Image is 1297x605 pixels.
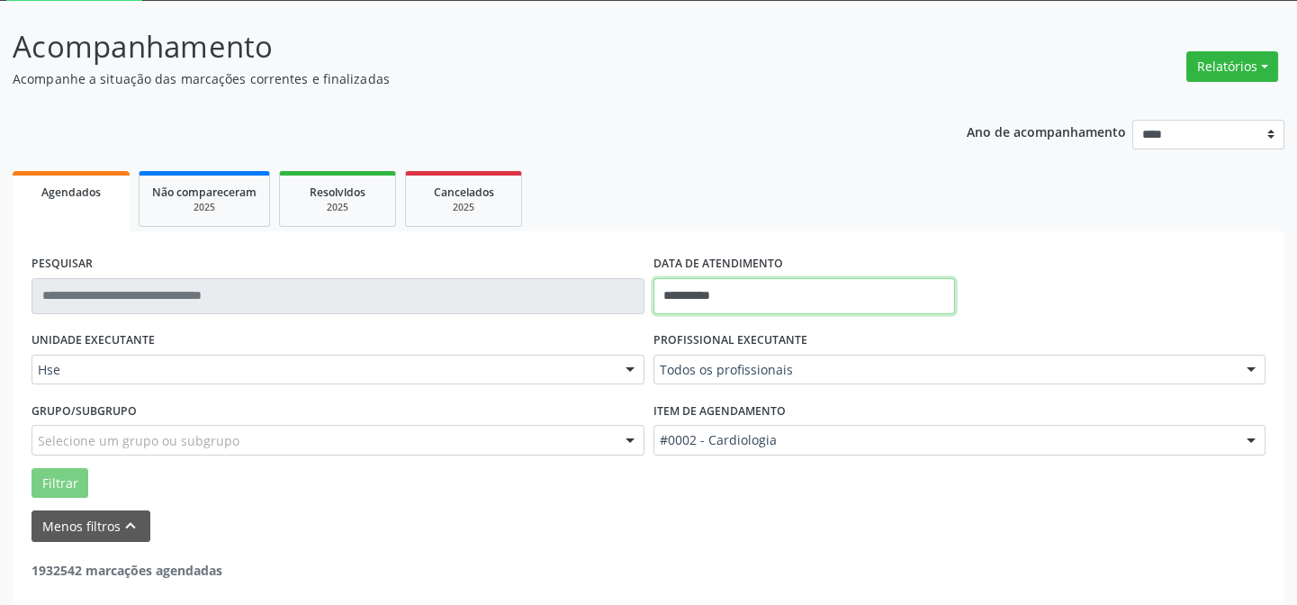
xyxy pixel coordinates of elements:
button: Relatórios [1186,51,1278,82]
p: Acompanhamento [13,24,903,69]
label: PESQUISAR [32,250,93,278]
span: Agendados [41,185,101,200]
p: Acompanhe a situação das marcações correntes e finalizadas [13,69,903,88]
label: PROFISSIONAL EXECUTANTE [653,327,807,355]
span: Cancelados [434,185,494,200]
p: Ano de acompanhamento [967,120,1126,142]
button: Filtrar [32,468,88,499]
label: UNIDADE EXECUTANTE [32,327,155,355]
span: Não compareceram [152,185,257,200]
button: Menos filtroskeyboard_arrow_up [32,510,150,542]
div: 2025 [152,201,257,214]
span: #0002 - Cardiologia [660,431,1229,449]
span: Hse [38,361,608,379]
i: keyboard_arrow_up [121,516,140,536]
label: Grupo/Subgrupo [32,397,137,425]
span: Todos os profissionais [660,361,1229,379]
label: Item de agendamento [653,397,786,425]
strong: 1932542 marcações agendadas [32,562,222,579]
div: 2025 [419,201,509,214]
span: Selecione um grupo ou subgrupo [38,431,239,450]
label: DATA DE ATENDIMENTO [653,250,783,278]
span: Resolvidos [310,185,365,200]
div: 2025 [293,201,383,214]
